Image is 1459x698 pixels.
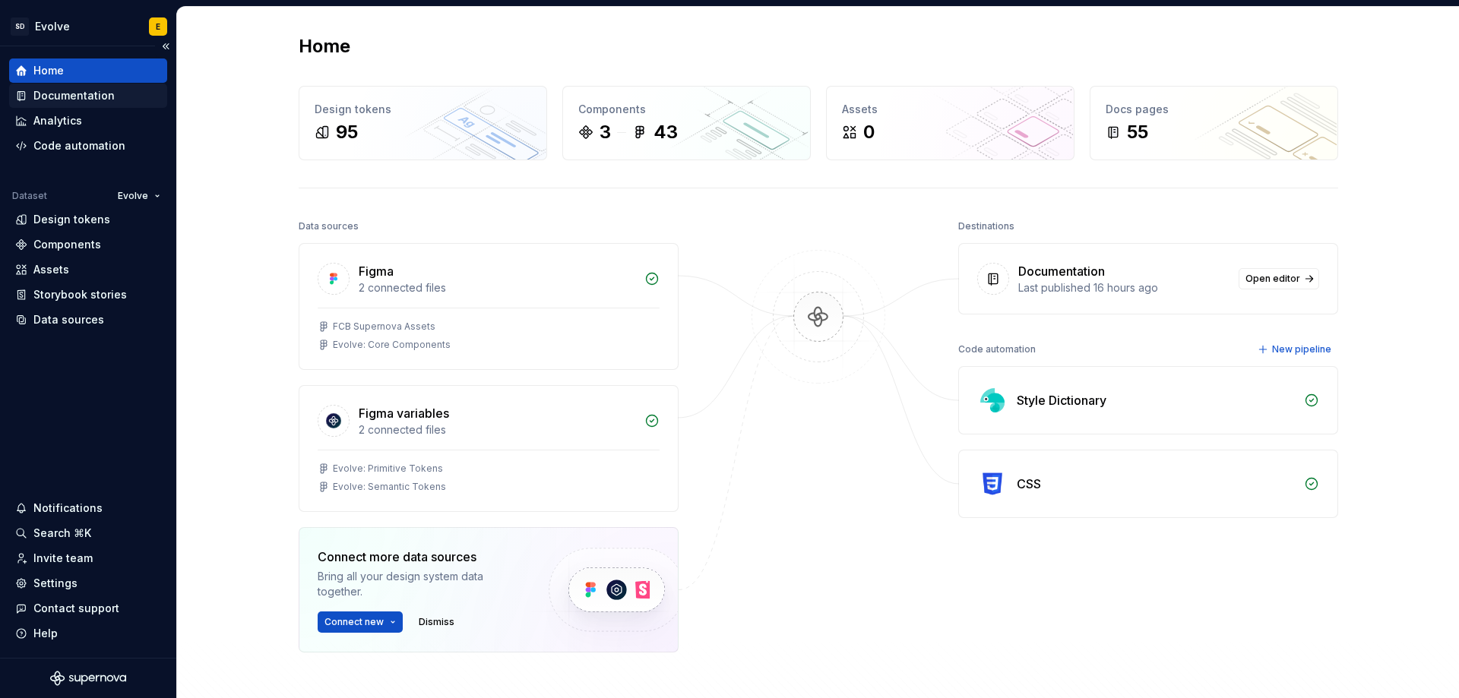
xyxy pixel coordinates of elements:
div: 95 [336,120,358,144]
button: SDEvolveE [3,10,173,43]
span: Dismiss [419,616,454,628]
div: Evolve: Primitive Tokens [333,463,443,475]
div: Search ⌘K [33,526,91,541]
div: FCB Supernova Assets [333,321,435,333]
div: 0 [863,120,875,144]
span: Open editor [1245,273,1300,285]
div: Style Dictionary [1017,391,1106,409]
a: Storybook stories [9,283,167,307]
div: Components [33,237,101,252]
button: Help [9,621,167,646]
a: Settings [9,571,167,595]
a: Documentation [9,84,167,108]
div: Bring all your design system data together. [318,569,523,599]
div: Documentation [33,88,115,103]
div: Figma [359,262,394,280]
a: Assets [9,257,167,282]
div: Evolve: Core Components [333,339,451,351]
div: Documentation [1018,262,1105,280]
div: Dataset [12,190,47,202]
div: Last published 16 hours ago [1018,280,1230,295]
div: Help [33,626,58,641]
div: Data sources [299,216,359,237]
span: Evolve [118,190,148,202]
div: Destinations [958,216,1014,237]
a: Home [9,58,167,83]
div: Storybook stories [33,287,127,302]
div: Assets [842,102,1059,117]
button: Search ⌘K [9,521,167,545]
div: Figma variables [359,404,449,422]
div: 55 [1127,120,1148,144]
a: Figma2 connected filesFCB Supernova AssetsEvolve: Core Components [299,243,679,370]
a: Invite team [9,546,167,570]
svg: Supernova Logo [50,671,126,686]
a: Open editor [1239,268,1319,289]
div: Evolve [35,19,70,34]
div: Data sources [33,312,104,327]
a: Data sources [9,308,167,332]
button: Evolve [111,185,167,207]
div: Connect more data sources [318,548,523,566]
div: Analytics [33,113,82,128]
div: Design tokens [315,102,531,117]
div: CSS [1017,475,1041,493]
a: Docs pages55 [1090,86,1338,160]
div: Home [33,63,64,78]
span: Connect new [324,616,384,628]
div: 3 [600,120,611,144]
button: Collapse sidebar [155,36,176,57]
button: Connect new [318,611,403,633]
div: Components [578,102,795,117]
h2: Home [299,34,350,58]
div: Evolve: Semantic Tokens [333,481,446,493]
a: Components343 [562,86,811,160]
div: 2 connected files [359,422,635,437]
button: Contact support [9,596,167,621]
div: Notifications [33,501,103,516]
span: New pipeline [1272,343,1331,355]
div: Code automation [33,138,125,153]
div: SD [11,17,29,36]
div: Design tokens [33,212,110,227]
div: 43 [654,120,678,144]
a: Components [9,232,167,257]
a: Design tokens [9,207,167,232]
a: Design tokens95 [299,86,547,160]
button: Notifications [9,496,167,520]
a: Assets0 [826,86,1074,160]
div: Assets [33,262,69,277]
div: 2 connected files [359,280,635,295]
div: Settings [33,576,78,591]
div: E [156,21,160,33]
div: Invite team [33,551,93,566]
button: New pipeline [1253,339,1338,360]
a: Code automation [9,134,167,158]
div: Docs pages [1106,102,1322,117]
div: Contact support [33,601,119,616]
button: Dismiss [412,611,461,633]
div: Code automation [958,339,1036,360]
a: Analytics [9,109,167,133]
a: Figma variables2 connected filesEvolve: Primitive TokensEvolve: Semantic Tokens [299,385,679,512]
